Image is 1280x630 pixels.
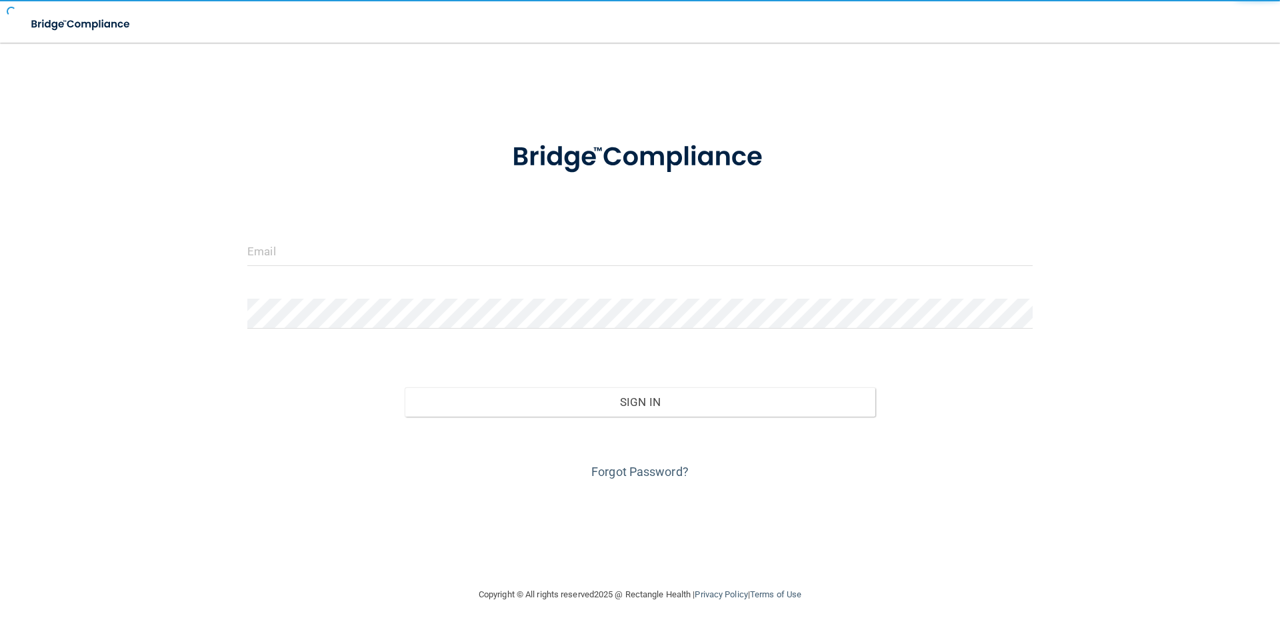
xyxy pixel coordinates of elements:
div: Copyright © All rights reserved 2025 @ Rectangle Health | | [397,573,883,616]
img: bridge_compliance_login_screen.278c3ca4.svg [20,11,143,38]
a: Privacy Policy [695,589,747,599]
button: Sign In [405,387,876,417]
input: Email [247,236,1033,266]
img: bridge_compliance_login_screen.278c3ca4.svg [485,123,795,192]
a: Forgot Password? [591,465,689,479]
a: Terms of Use [750,589,801,599]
